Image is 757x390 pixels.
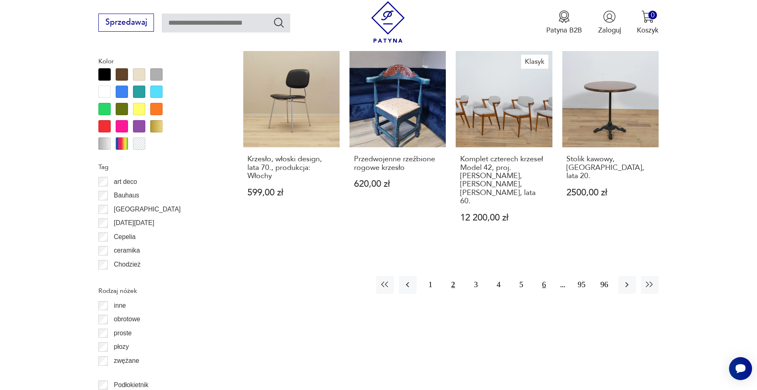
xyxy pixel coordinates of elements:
[598,10,621,35] button: Zaloguj
[546,10,582,35] a: Ikona medaluPatyna B2B
[354,180,442,188] p: 620,00 zł
[243,51,340,241] a: Krzesło, włoski design, lata 70., produkcja: WłochyKrzesło, włoski design, lata 70., produkcja: W...
[558,10,571,23] img: Ikona medalu
[114,218,154,228] p: [DATE][DATE]
[546,26,582,35] p: Patyna B2B
[641,10,654,23] img: Ikona koszyka
[512,276,530,294] button: 5
[98,286,219,296] p: Rodzaj nóżek
[595,276,613,294] button: 96
[114,204,181,215] p: [GEOGRAPHIC_DATA]
[247,155,335,180] h3: Krzesło, włoski design, lata 70., produkcja: Włochy
[648,11,657,19] div: 0
[354,155,442,172] h3: Przedwojenne rzeźbione rogowe krzesło
[456,51,552,241] a: KlasykKomplet czterech krzeseł Model 42, proj. K. Kristiansen, Schou Andersen, Dania, lata 60.Kom...
[598,26,621,35] p: Zaloguj
[444,276,462,294] button: 2
[573,276,590,294] button: 95
[98,56,219,67] p: Kolor
[98,162,219,172] p: Tag
[273,16,285,28] button: Szukaj
[460,214,548,222] p: 12 200,00 zł
[247,188,335,197] p: 599,00 zł
[422,276,439,294] button: 1
[349,51,446,241] a: Przedwojenne rzeźbione rogowe krzesłoPrzedwojenne rzeźbione rogowe krzesło620,00 zł
[562,51,659,241] a: Stolik kawowy, Wielka Brytania, lata 20.Stolik kawowy, [GEOGRAPHIC_DATA], lata 20.2500,00 zł
[729,357,752,380] iframe: Smartsupp widget button
[114,341,129,352] p: płozy
[98,14,154,32] button: Sprzedawaj
[603,10,616,23] img: Ikonka użytkownika
[114,355,140,366] p: zwężane
[367,1,409,43] img: Patyna - sklep z meblami i dekoracjami vintage
[637,10,659,35] button: 0Koszyk
[566,155,654,180] h3: Stolik kawowy, [GEOGRAPHIC_DATA], lata 20.
[114,328,132,339] p: proste
[460,155,548,205] h3: Komplet czterech krzeseł Model 42, proj. [PERSON_NAME], [PERSON_NAME], [PERSON_NAME], lata 60.
[566,188,654,197] p: 2500,00 zł
[98,20,154,26] a: Sprzedawaj
[467,276,484,294] button: 3
[546,10,582,35] button: Patyna B2B
[114,245,140,256] p: ceramika
[114,314,140,325] p: obrotowe
[114,259,141,270] p: Chodzież
[114,300,126,311] p: inne
[114,176,137,187] p: art deco
[114,232,136,242] p: Cepelia
[114,190,140,201] p: Bauhaus
[490,276,508,294] button: 4
[114,273,139,284] p: Ćmielów
[535,276,553,294] button: 6
[637,26,659,35] p: Koszyk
